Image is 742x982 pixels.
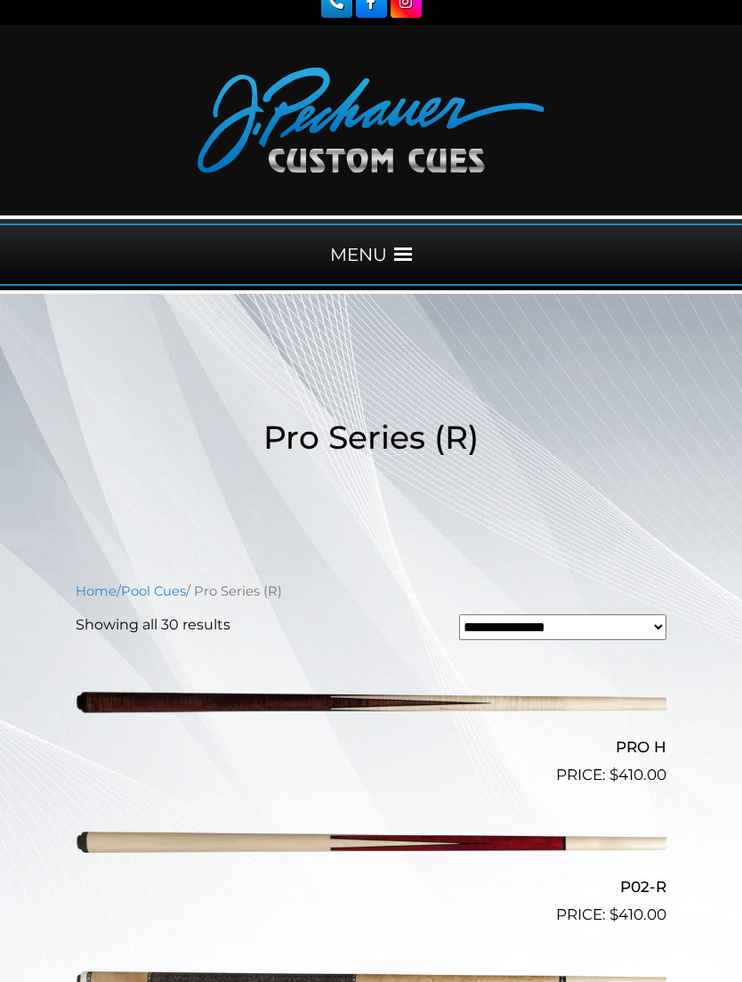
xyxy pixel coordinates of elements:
[263,418,479,458] span: Pro Series (R)
[121,584,186,600] a: Pool Cues
[76,795,666,927] a: P02-R $410.00
[76,615,230,637] p: Showing all 30 results
[76,655,666,787] a: PRO H $410.00
[459,615,666,641] select: Shop order
[198,69,544,174] img: Pechauer Custom Cues
[609,906,618,924] span: $
[609,767,618,784] span: $
[76,584,117,600] a: Home
[76,655,666,753] img: PRO H
[76,582,666,602] nav: Breadcrumb
[609,767,666,784] bdi: 410.00
[76,795,666,893] img: P02-R
[609,906,666,924] bdi: 410.00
